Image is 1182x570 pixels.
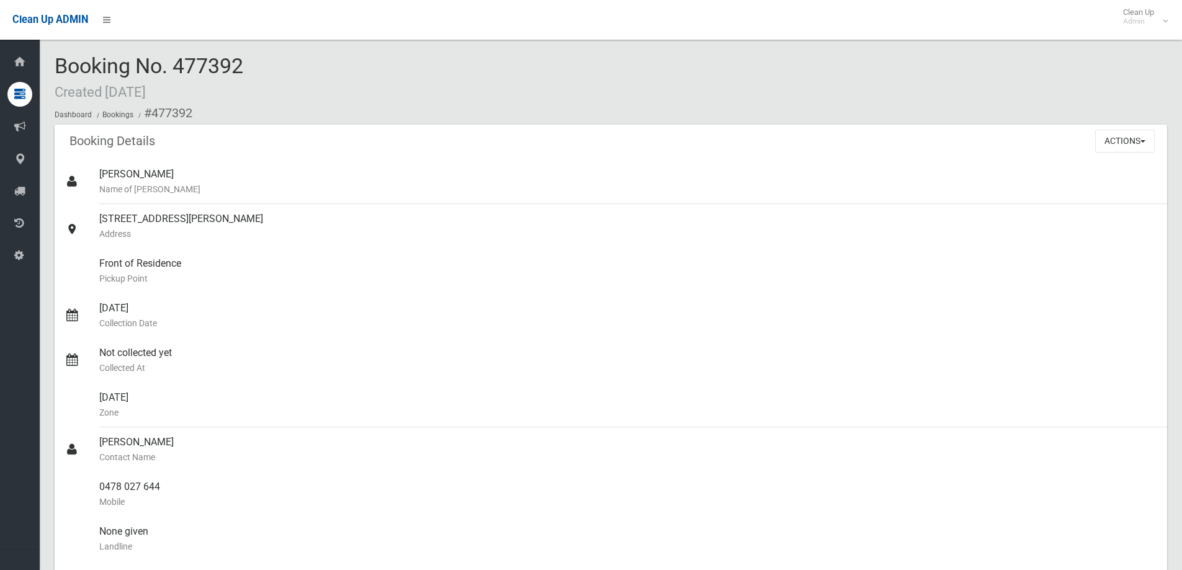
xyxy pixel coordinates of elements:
small: Pickup Point [99,271,1157,286]
small: Contact Name [99,450,1157,465]
span: Booking No. 477392 [55,53,243,102]
div: 0478 027 644 [99,472,1157,517]
a: Bookings [102,110,133,119]
header: Booking Details [55,129,170,153]
li: #477392 [135,102,192,125]
div: Not collected yet [99,338,1157,383]
small: Collected At [99,360,1157,375]
div: [DATE] [99,383,1157,427]
span: Clean Up [1117,7,1166,26]
span: Clean Up ADMIN [12,14,88,25]
small: Zone [99,405,1157,420]
small: Mobile [99,494,1157,509]
div: [DATE] [99,293,1157,338]
div: [STREET_ADDRESS][PERSON_NAME] [99,204,1157,249]
small: Admin [1123,17,1154,26]
div: Front of Residence [99,249,1157,293]
small: Landline [99,539,1157,554]
small: Address [99,226,1157,241]
div: None given [99,517,1157,561]
a: Dashboard [55,110,92,119]
small: Created [DATE] [55,84,146,100]
div: [PERSON_NAME] [99,159,1157,204]
small: Collection Date [99,316,1157,331]
button: Actions [1095,130,1155,153]
div: [PERSON_NAME] [99,427,1157,472]
small: Name of [PERSON_NAME] [99,182,1157,197]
